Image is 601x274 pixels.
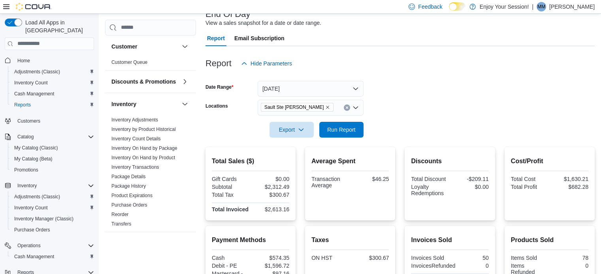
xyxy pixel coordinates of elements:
span: Inventory Transactions [111,164,159,170]
h2: Products Sold [511,235,588,245]
span: Inventory Count [11,78,94,88]
span: Feedback [418,3,442,11]
span: Inventory On Hand by Package [111,145,177,151]
span: Inventory Manager (Classic) [11,214,94,224]
a: Inventory by Product Historical [111,127,176,132]
span: Export [274,122,309,138]
a: Adjustments (Classic) [11,67,63,76]
a: Cash Management [11,252,57,261]
div: $1,630.21 [551,176,588,182]
button: Inventory Count [8,77,97,88]
button: My Catalog (Classic) [8,142,97,153]
span: My Catalog (Classic) [11,143,94,153]
span: Adjustments (Classic) [11,192,94,201]
p: | [532,2,533,11]
button: Operations [2,240,97,251]
span: My Catalog (Classic) [14,145,58,151]
span: Inventory [17,183,37,189]
button: Purchase Orders [8,224,97,235]
span: Sault Ste Marie [261,103,334,112]
span: Inventory On Hand by Product [111,155,175,161]
a: My Catalog (Beta) [11,154,56,164]
button: Customers [2,115,97,127]
a: Inventory Adjustments [111,117,158,123]
h2: Average Spent [311,157,389,166]
h2: Discounts [411,157,488,166]
div: 78 [551,255,588,261]
span: Load All Apps in [GEOGRAPHIC_DATA] [22,19,94,34]
div: InvoicesRefunded [411,263,455,269]
span: Report [207,30,225,46]
button: Loyalty [180,239,190,248]
button: Catalog [2,131,97,142]
span: Cash Management [11,89,94,99]
label: Date Range [205,84,234,90]
button: Inventory [111,100,179,108]
button: Cash Management [8,251,97,262]
button: Inventory [14,181,40,190]
span: Customers [14,116,94,126]
a: Customers [14,116,43,126]
strong: Total Invoiced [212,206,249,212]
div: Debit - PE [212,263,249,269]
span: Inventory Count [14,80,48,86]
span: Adjustments (Classic) [11,67,94,76]
a: Reports [11,100,34,110]
div: Gift Cards [212,176,249,182]
img: Cova [16,3,51,11]
span: Promotions [14,167,38,173]
div: Cash [212,255,249,261]
span: Inventory Manager (Classic) [14,216,73,222]
button: Adjustments (Classic) [8,191,97,202]
button: Inventory [2,180,97,191]
span: Inventory [14,181,94,190]
a: Transfers [111,221,131,227]
span: Inventory Count [14,205,48,211]
div: Customer [105,58,196,70]
div: 50 [452,255,489,261]
span: Adjustments (Classic) [14,194,60,200]
a: Customer Queue [111,60,147,65]
button: Run Report [319,122,364,138]
a: Adjustments (Classic) [11,192,63,201]
a: My Catalog (Classic) [11,143,61,153]
span: Package History [111,183,146,189]
button: Promotions [8,164,97,175]
span: Operations [14,241,94,250]
span: Purchase Orders [14,227,50,233]
button: Open list of options [352,104,359,111]
div: $0.00 [452,184,489,190]
span: Package Details [111,173,146,180]
div: 0 [459,263,489,269]
button: Cash Management [8,88,97,99]
a: Home [14,56,33,65]
span: Inventory Count Details [111,136,161,142]
div: -$209.11 [452,176,489,182]
button: Inventory [180,99,190,109]
div: Total Tax [212,192,249,198]
button: My Catalog (Beta) [8,153,97,164]
button: Loyalty [111,239,179,247]
div: Invoices Sold [411,255,448,261]
div: Meghan Monk [537,2,546,11]
span: Sault Ste [PERSON_NAME] [264,103,324,111]
span: Promotions [11,165,94,175]
h3: Inventory [111,100,136,108]
div: ON HST [311,255,349,261]
div: $682.28 [551,184,588,190]
button: Discounts & Promotions [180,77,190,86]
h3: Report [205,59,232,68]
span: Transfers [111,221,131,227]
span: MM [537,2,545,11]
button: Inventory Manager (Classic) [8,213,97,224]
span: Cash Management [14,91,54,97]
h2: Payment Methods [212,235,289,245]
p: [PERSON_NAME] [549,2,595,11]
label: Locations [205,103,228,109]
div: 0 [551,263,588,269]
div: Inventory [105,115,196,232]
span: Customers [17,118,40,124]
div: $2,312.49 [252,184,289,190]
